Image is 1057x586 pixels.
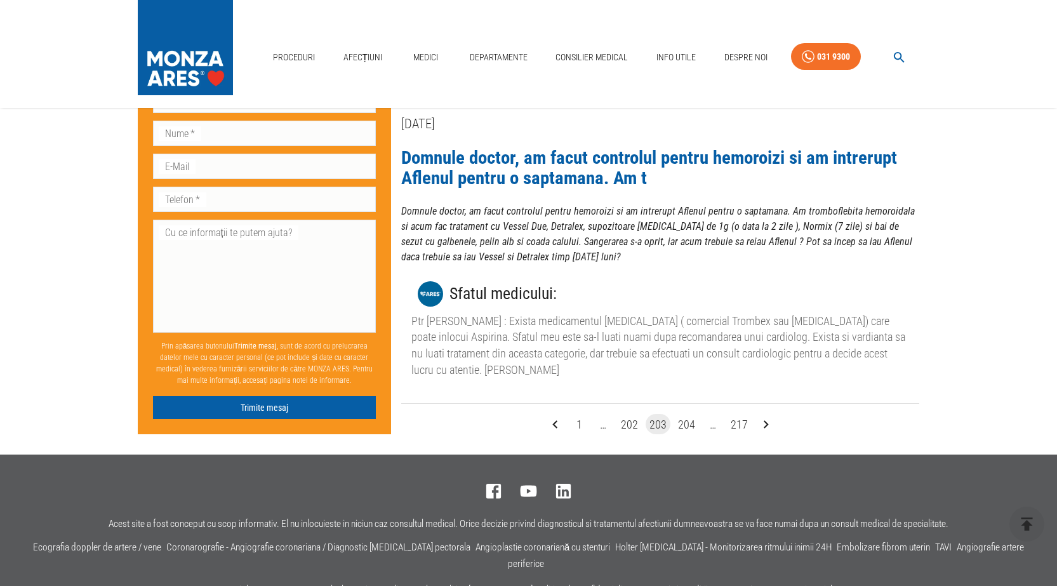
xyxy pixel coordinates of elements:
div: … [703,416,723,433]
button: Go to page 204 [674,414,699,434]
button: MONZA ARESSfatul medicului:Ptr [PERSON_NAME] : Exista medicamentul [MEDICAL_DATA] ( comercial Tro... [401,265,919,389]
a: Ecografia doppler de artere / vene [33,542,161,553]
a: Domnule doctor, am facut controlul pentru hemoroizi si am intrerupt Aflenul pentru o saptamana. Am t [401,147,897,189]
button: Go to page 202 [617,414,642,434]
span: [DATE] [401,116,435,131]
a: Holter [MEDICAL_DATA] - Monitorizarea ritmului inimii 24H [615,542,832,553]
b: Trimite mesaj [234,342,277,350]
a: Coronarografie - Angiografie coronariana / Diagnostic [MEDICAL_DATA] pectorala [166,542,470,553]
button: Go to next page [755,414,776,434]
button: page 203 [646,414,670,434]
a: 031 9300 [791,43,861,70]
h3: Sfatul medicului : [449,281,557,307]
a: Angioplastie coronariană cu stenturi [475,542,611,553]
nav: pagination navigation [543,414,778,434]
a: Consilier Medical [550,44,633,70]
button: Go to page 217 [727,414,752,434]
p: Domnule doctor, am facut controlul pentru hemoroizi si am intrerupt Aflenul pentru o saptamana. A... [401,204,919,265]
a: Embolizare fibrom uterin [837,542,930,553]
p: Prin apăsarea butonului , sunt de acord cu prelucrarea datelor mele cu caracter personal (ce pot ... [153,335,376,391]
a: Proceduri [268,44,320,70]
div: Ptr [PERSON_NAME] : Exista medicamentul [MEDICAL_DATA] ( comercial Trombex sau [MEDICAL_DATA]) ca... [411,313,909,378]
a: Info Utile [651,44,701,70]
button: Trimite mesaj [153,396,376,420]
p: Acest site a fost conceput cu scop informativ. El nu inlocuieste in niciun caz consultul medical.... [109,519,948,529]
a: Despre Noi [719,44,773,70]
button: delete [1009,507,1044,542]
a: Afecțiuni [338,44,388,70]
button: Go to previous page [545,414,565,434]
button: Go to page 1 [569,414,589,434]
a: Angiografie artere periferice [508,542,1024,569]
div: … [593,416,613,433]
a: Medici [406,44,446,70]
img: MONZA ARES [418,281,443,307]
a: TAVI [935,542,952,553]
div: 031 9300 [817,49,850,65]
a: Departamente [465,44,533,70]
